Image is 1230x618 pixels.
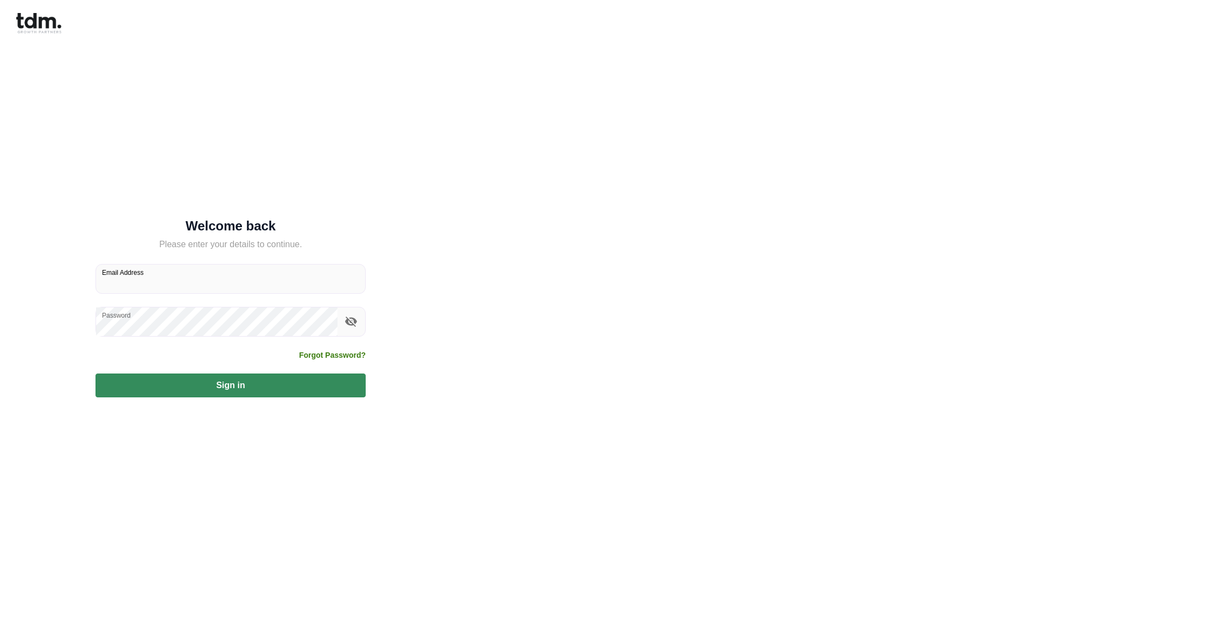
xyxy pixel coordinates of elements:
[95,221,366,231] h5: Welcome back
[95,374,366,397] button: Sign in
[95,238,366,251] h5: Please enter your details to continue.
[102,311,131,320] label: Password
[342,312,360,331] button: toggle password visibility
[299,350,366,360] a: Forgot Password?
[102,268,144,277] label: Email Address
